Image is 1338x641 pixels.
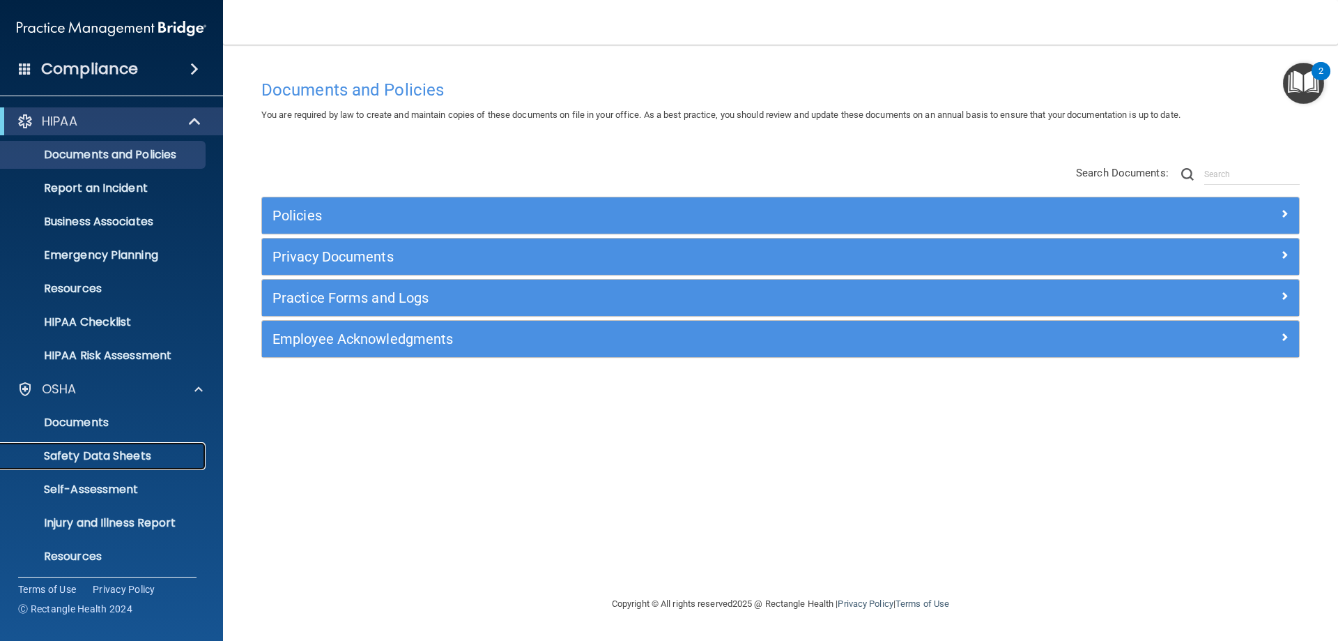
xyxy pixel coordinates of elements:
[272,331,1029,347] h5: Employee Acknowledgments
[895,598,949,609] a: Terms of Use
[9,349,199,363] p: HIPAA Risk Assessment
[42,113,77,130] p: HIPAA
[838,598,893,609] a: Privacy Policy
[42,381,77,398] p: OSHA
[272,246,1289,268] a: Privacy Documents
[272,249,1029,264] h5: Privacy Documents
[9,449,199,463] p: Safety Data Sheets
[9,181,199,195] p: Report an Incident
[261,81,1300,99] h4: Documents and Policies
[18,582,76,596] a: Terms of Use
[18,602,132,616] span: Ⓒ Rectangle Health 2024
[9,483,199,497] p: Self-Assessment
[9,248,199,262] p: Emergency Planning
[1181,168,1194,181] img: ic-search.3b580494.png
[272,204,1289,227] a: Policies
[1283,63,1324,104] button: Open Resource Center, 2 new notifications
[1204,164,1300,185] input: Search
[41,59,138,79] h4: Compliance
[272,208,1029,223] h5: Policies
[526,582,1035,626] div: Copyright © All rights reserved 2025 @ Rectangle Health | |
[261,110,1181,120] span: You are required by law to create and maintain copies of these documents on file in your office. ...
[9,148,199,162] p: Documents and Policies
[9,550,199,564] p: Resources
[9,315,199,329] p: HIPAA Checklist
[272,328,1289,350] a: Employee Acknowledgments
[1318,71,1323,89] div: 2
[1076,167,1169,179] span: Search Documents:
[9,282,199,296] p: Resources
[9,416,199,430] p: Documents
[272,290,1029,306] h5: Practice Forms and Logs
[9,516,199,530] p: Injury and Illness Report
[9,215,199,229] p: Business Associates
[17,381,203,398] a: OSHA
[17,15,206,43] img: PMB logo
[272,287,1289,309] a: Practice Forms and Logs
[17,113,202,130] a: HIPAA
[93,582,155,596] a: Privacy Policy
